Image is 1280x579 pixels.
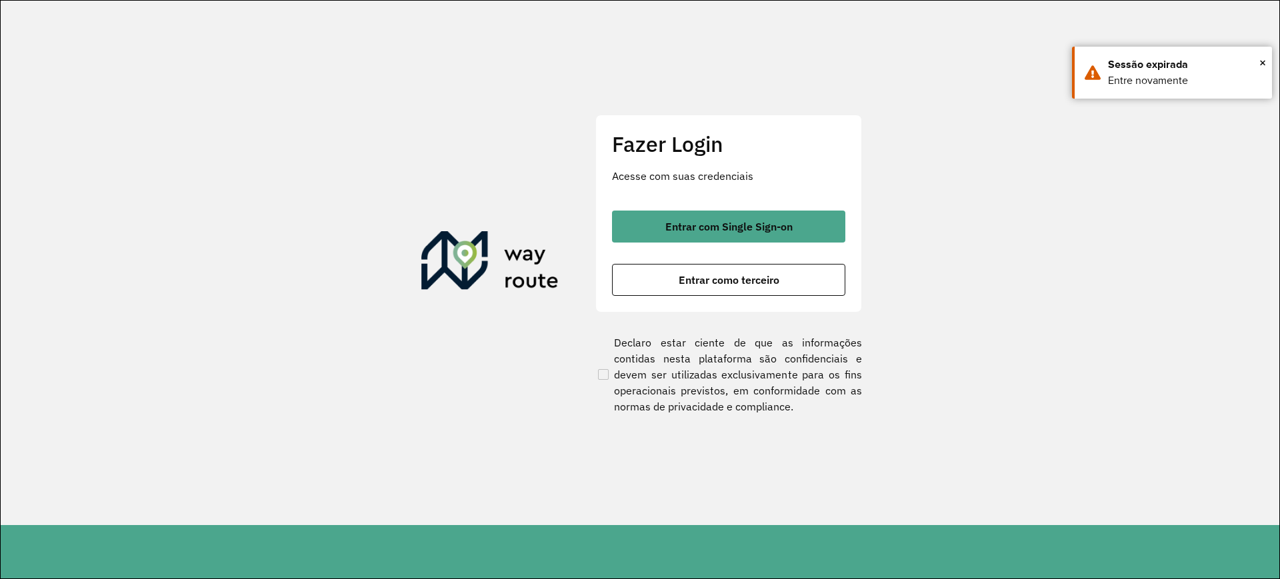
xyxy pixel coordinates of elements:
img: Roteirizador AmbevTech [421,231,559,295]
button: Close [1259,53,1266,73]
button: button [612,211,845,243]
p: Acesse com suas credenciais [612,168,845,184]
button: button [612,264,845,296]
span: Entrar como terceiro [679,275,779,285]
div: Entre novamente [1108,73,1262,89]
label: Declaro estar ciente de que as informações contidas nesta plataforma são confidenciais e devem se... [595,334,862,414]
span: × [1259,53,1266,73]
div: Sessão expirada [1108,57,1262,73]
span: Entrar com Single Sign-on [665,221,793,232]
h2: Fazer Login [612,131,845,157]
